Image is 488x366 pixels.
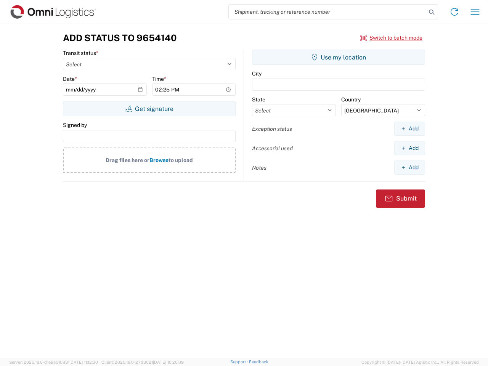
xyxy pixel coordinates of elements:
span: Server: 2025.18.0-d1e9a510831 [9,360,98,364]
input: Shipment, tracking or reference number [229,5,426,19]
label: Country [341,96,361,103]
button: Use my location [252,50,425,65]
span: Copyright © [DATE]-[DATE] Agistix Inc., All Rights Reserved [361,359,479,366]
label: Time [152,75,166,82]
button: Add [394,161,425,175]
button: Submit [376,189,425,208]
label: Date [63,75,77,82]
span: to upload [169,157,193,163]
h3: Add Status to 9654140 [63,32,177,43]
span: [DATE] 10:20:09 [153,360,184,364]
label: Notes [252,164,266,171]
span: Drag files here or [106,157,149,163]
button: Add [394,141,425,155]
label: State [252,96,265,103]
button: Add [394,122,425,136]
span: [DATE] 11:12:30 [69,360,98,364]
label: Exception status [252,125,292,132]
label: City [252,70,262,77]
label: Transit status [63,50,98,56]
a: Support [230,360,249,364]
button: Switch to batch mode [360,32,422,44]
span: Client: 2025.18.0-27d3021 [101,360,184,364]
span: Browse [149,157,169,163]
a: Feedback [249,360,268,364]
label: Signed by [63,122,87,128]
button: Get signature [63,101,236,116]
label: Accessorial used [252,145,293,152]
